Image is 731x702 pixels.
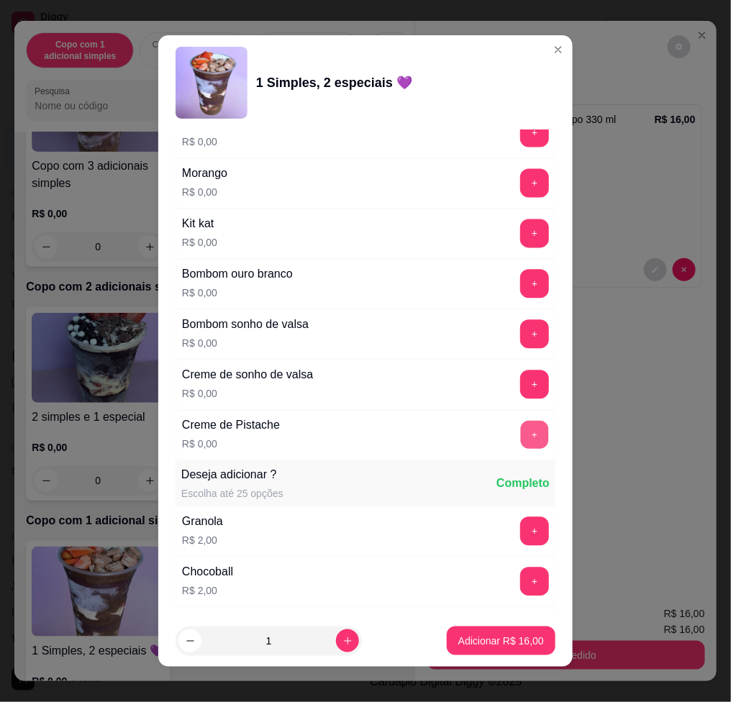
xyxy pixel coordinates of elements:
[520,270,549,298] button: add
[182,386,313,401] p: R$ 0,00
[520,219,549,248] button: add
[182,215,217,232] div: Kit kat
[182,286,293,300] p: R$ 0,00
[496,475,550,492] div: Completo
[520,567,549,596] button: add
[182,265,293,283] div: Bombom ouro branco
[182,366,313,383] div: Creme de sonho de valsa
[182,533,223,547] p: R$ 2,00
[458,634,544,648] p: Adicionar R$ 16,00
[182,513,223,530] div: Granola
[182,165,227,182] div: Morango
[182,336,309,350] p: R$ 0,00
[182,563,233,580] div: Chocoball
[520,370,549,399] button: add
[520,169,549,198] button: add
[520,320,549,349] button: add
[181,486,283,501] div: Escolha até 25 opções
[547,38,570,61] button: Close
[182,437,280,451] p: R$ 0,00
[176,47,248,119] img: product-image
[182,235,217,250] p: R$ 0,00
[182,316,309,333] div: Bombom sonho de valsa
[182,583,233,598] p: R$ 2,00
[520,517,549,546] button: add
[447,626,555,655] button: Adicionar R$ 16,00
[178,629,201,652] button: decrease-product-quantity
[182,614,220,631] div: Paçoca
[181,466,283,483] div: Deseja adicionar ?
[521,421,549,449] button: add
[182,135,217,149] p: R$ 0,00
[520,119,549,147] button: add
[256,73,412,93] div: 1 Simples, 2 especiais 💜
[336,629,359,652] button: increase-product-quantity
[182,185,227,199] p: R$ 0,00
[182,416,280,434] div: Creme de Pistache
